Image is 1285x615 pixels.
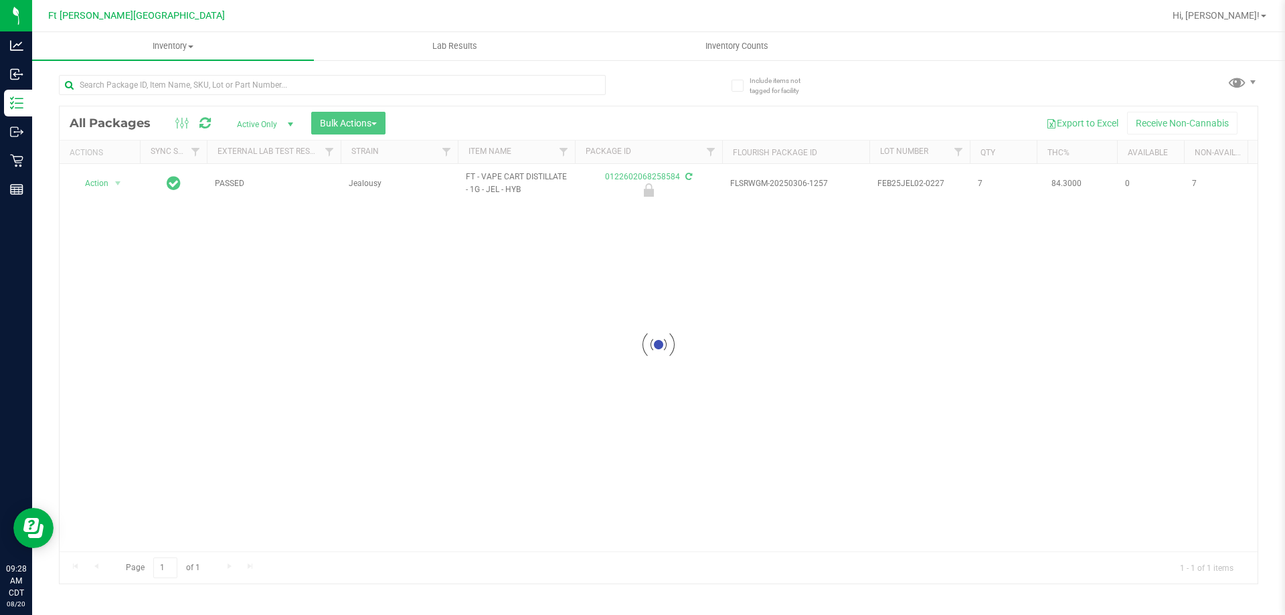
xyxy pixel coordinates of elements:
[314,32,596,60] a: Lab Results
[6,563,26,599] p: 09:28 AM CDT
[750,76,817,96] span: Include items not tagged for facility
[6,599,26,609] p: 08/20
[1173,10,1260,21] span: Hi, [PERSON_NAME]!
[414,40,495,52] span: Lab Results
[10,68,23,81] inline-svg: Inbound
[10,39,23,52] inline-svg: Analytics
[10,154,23,167] inline-svg: Retail
[10,96,23,110] inline-svg: Inventory
[48,10,225,21] span: Ft [PERSON_NAME][GEOGRAPHIC_DATA]
[13,508,54,548] iframe: Resource center
[59,75,606,95] input: Search Package ID, Item Name, SKU, Lot or Part Number...
[32,40,314,52] span: Inventory
[32,32,314,60] a: Inventory
[687,40,786,52] span: Inventory Counts
[596,32,877,60] a: Inventory Counts
[10,183,23,196] inline-svg: Reports
[10,125,23,139] inline-svg: Outbound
